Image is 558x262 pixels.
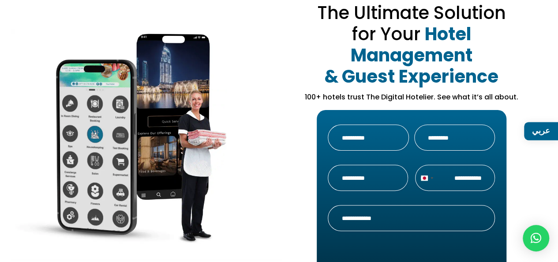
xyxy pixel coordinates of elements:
[524,122,558,140] a: عربي
[328,245,495,254] label: CAPTCHA
[11,29,282,260] img: Main-Comp-3
[325,22,498,89] strong: Hotel Management & Guest Experience
[416,165,436,190] button: Selected country
[317,0,506,46] span: The Ultimate Solution for Your
[293,92,530,103] p: 100+ hotels trust The Digital Hotelier. See what it’s all about.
